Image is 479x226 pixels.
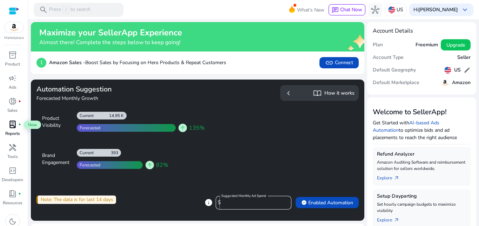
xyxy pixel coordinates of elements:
[416,42,438,48] h5: Freemium
[180,125,185,131] span: arrow_upward
[3,200,22,206] p: Resources
[377,159,467,172] p: Amazon Auditing Software and reimbursement solution for sellers worldwide.
[8,97,17,105] span: donut_small
[218,199,221,206] span: $
[332,7,339,14] span: chat
[4,35,24,41] p: Marketplace
[49,59,85,66] b: Amazon Sales -
[325,59,353,67] span: Connect
[413,7,458,12] p: Hi
[77,162,100,168] div: Forecasted
[8,51,17,59] span: inventory_2
[452,80,471,86] h5: Amazon
[296,197,359,208] button: verifiedEnabled Automation
[18,192,21,195] span: fiber_manual_record
[371,6,379,14] span: hub
[373,119,439,133] a: AI-based Ads Automation
[388,6,395,13] img: us.svg
[441,39,471,50] button: Upgrade
[189,124,205,132] span: 135%
[49,59,226,66] p: Boost Sales by Focusing on Hero Products & Repeat Customers
[301,200,307,205] span: verified
[77,113,94,118] div: Current
[313,89,322,97] span: import_contacts
[8,190,17,198] span: book_4
[204,198,213,207] span: info
[454,67,461,73] h5: US
[39,39,182,46] h4: Almost there! Complete the steps below to keep going!
[2,177,23,183] p: Developers
[397,4,403,16] p: US
[446,41,465,49] span: Upgrade
[377,151,467,157] h5: Refund Analyzer
[8,74,17,82] span: campaign
[5,22,23,33] img: amazon.svg
[441,78,449,87] img: amazon.svg
[63,6,69,14] span: /
[7,153,18,160] p: Tools
[77,150,94,156] div: Current
[373,119,471,141] p: Get Started with to optimize bids and ad placements to reach the right audience
[8,120,17,129] span: lab_profile
[377,201,467,214] p: Set hourly campaign budgets to maximize visibility
[329,4,365,15] button: chatChat Now
[39,6,48,14] span: search
[461,6,469,14] span: keyboard_arrow_down
[109,113,127,118] div: 14.95 K
[368,3,382,17] button: hub
[39,28,182,38] h2: Maximize your SellerApp Experience
[9,84,16,90] p: Ads
[418,6,458,13] b: [PERSON_NAME]
[8,166,17,175] span: code_blocks
[444,67,451,74] img: us.svg
[394,175,399,181] span: arrow_outward
[7,107,18,114] p: Sales
[49,6,90,14] p: Press to search
[36,85,195,94] h3: Automation Suggestion
[8,217,17,226] span: dark_mode
[36,95,195,102] h4: Forecasted Monthly Growth
[77,125,100,131] div: Forecasted
[464,67,471,74] span: edit
[5,130,20,137] p: Reports
[373,42,383,48] h5: Plan
[373,55,404,61] h5: Account Type
[301,199,353,206] span: Enabled Automation
[111,150,121,156] div: 393
[18,100,21,103] span: fiber_manual_record
[284,89,293,97] span: chevron_left
[377,214,405,224] a: Explorearrow_outward
[373,28,471,34] h4: Account Details
[156,161,168,169] span: 82%
[297,4,324,16] span: What's New
[377,172,405,182] a: Explorearrow_outward
[394,217,399,223] span: arrow_outward
[42,115,73,129] div: Product Visibility
[373,67,416,73] h5: Default Geography
[18,123,21,126] span: fiber_manual_record
[373,80,419,86] h5: Default Marketplace
[8,143,17,152] span: handyman
[42,152,73,166] div: Brand Engagement
[24,121,41,129] span: New
[373,108,471,116] h3: Welcome to SellerApp!
[457,55,471,61] h5: Seller
[221,193,266,198] mat-label: Suggested Monthly Ad Spend
[319,57,359,68] button: linkConnect
[36,196,116,204] div: Note: The data is for last 14 days
[324,90,355,96] h5: How it works
[147,162,153,168] span: arrow_upward
[325,59,333,67] span: link
[36,58,46,68] p: 1
[340,6,362,13] span: Chat Now
[5,61,20,67] p: Product
[377,193,467,199] h5: Setup Dayparting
